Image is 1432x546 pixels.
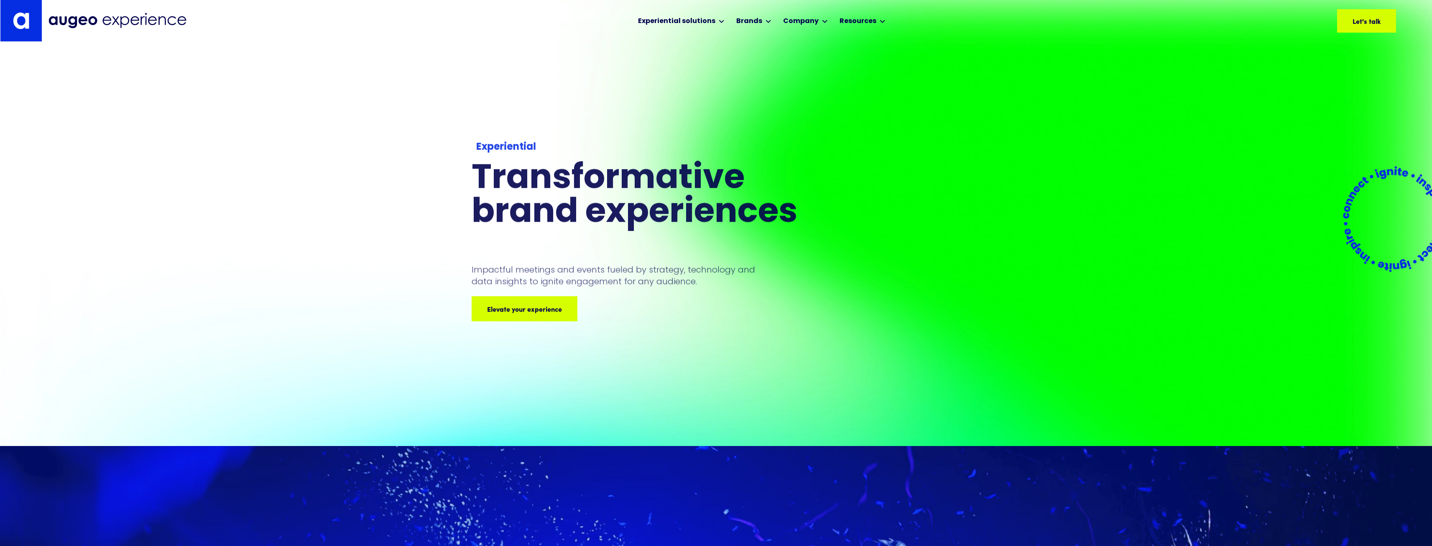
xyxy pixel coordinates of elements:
div: Company [783,16,819,26]
h1: Transformative brand experiences [472,162,833,230]
div: Resources [840,16,876,26]
div: Experiential [476,140,828,154]
a: Elevate your experience [472,296,577,321]
a: Let's talk [1337,9,1396,33]
img: Augeo's "a" monogram decorative logo in white. [13,12,30,29]
img: Augeo Experience business unit full logo in midnight blue. [48,13,186,28]
p: Impactful meetings and events fueled by strategy, technology and data insights to ignite engageme... [472,264,759,287]
div: Brands [736,16,762,26]
div: Experiential solutions [638,16,715,26]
